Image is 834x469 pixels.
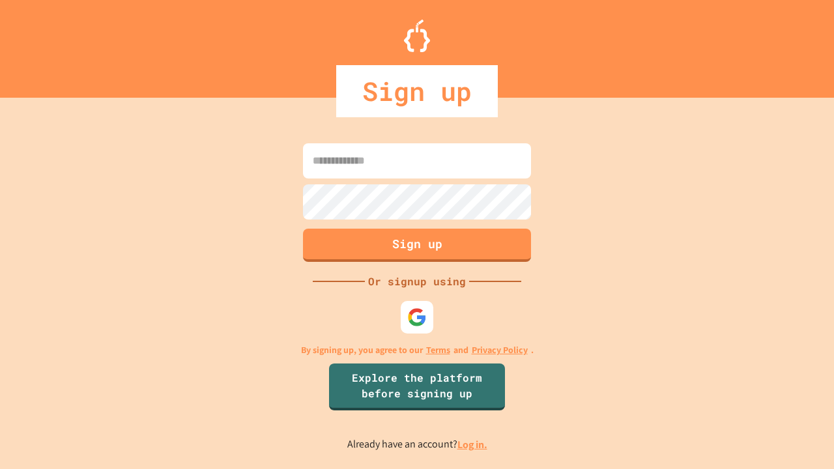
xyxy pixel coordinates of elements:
[426,343,450,357] a: Terms
[404,20,430,52] img: Logo.svg
[472,343,528,357] a: Privacy Policy
[303,229,531,262] button: Sign up
[407,307,427,327] img: google-icon.svg
[301,343,534,357] p: By signing up, you agree to our and .
[457,438,487,451] a: Log in.
[365,274,469,289] div: Or signup using
[329,363,505,410] a: Explore the platform before signing up
[336,65,498,117] div: Sign up
[779,417,821,456] iframe: chat widget
[726,360,821,416] iframe: chat widget
[347,436,487,453] p: Already have an account?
